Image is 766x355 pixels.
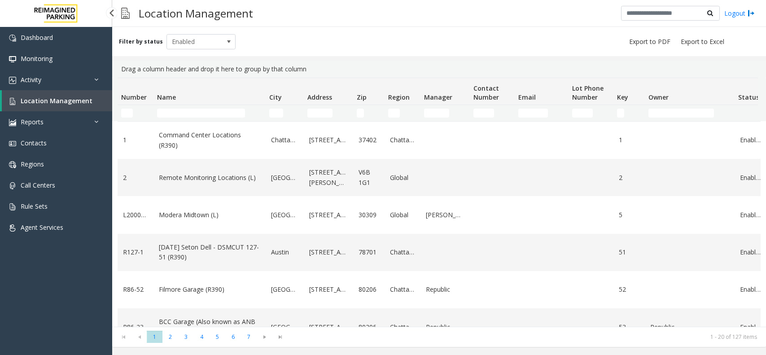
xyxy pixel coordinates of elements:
span: Activity [21,75,41,84]
a: Enabled [740,173,761,183]
div: Drag a column header and drop it here to group by that column [118,61,761,78]
span: Region [388,93,410,101]
td: Address Filter [304,105,353,121]
a: [DATE] Seton Dell - DSMCUT 127-51 (R390) [159,242,260,263]
img: pageIcon [121,2,130,24]
button: Export to Excel [677,35,728,48]
input: Number Filter [121,109,133,118]
a: 2 [619,173,639,183]
img: 'icon' [9,203,16,210]
img: logout [748,9,755,18]
td: Region Filter [385,105,420,121]
a: 53 [619,322,639,332]
span: Location Management [21,96,92,105]
td: City Filter [266,105,304,121]
th: Status [735,78,766,105]
span: Address [307,93,332,101]
span: Page 3 [178,331,194,343]
input: Lot Phone Number Filter [572,109,593,118]
input: City Filter [269,109,283,118]
a: Enabled [740,322,761,332]
a: 1 [619,135,639,145]
span: Contact Number [473,84,499,101]
td: Email Filter [515,105,569,121]
img: 'icon' [9,224,16,232]
button: Export to PDF [626,35,674,48]
a: Chattanooga [390,322,415,332]
span: Call Centers [21,181,55,189]
a: 80206 [359,322,379,332]
span: Number [121,93,147,101]
a: Enabled [740,135,761,145]
a: [STREET_ADDRESS] [309,210,348,220]
span: Dashboard [21,33,53,42]
input: Email Filter [518,109,548,118]
a: Republic [426,322,464,332]
span: Export to Excel [681,37,724,46]
a: Global [390,210,415,220]
a: Enabled [740,285,761,294]
img: 'icon' [9,161,16,168]
img: 'icon' [9,98,16,105]
a: [GEOGRAPHIC_DATA] [271,285,298,294]
a: 5 [619,210,639,220]
label: Filter by status [119,38,163,46]
a: L20000500 [123,210,148,220]
span: Reports [21,118,44,126]
td: Name Filter [153,105,266,121]
a: 80206 [359,285,379,294]
a: V6B 1G1 [359,167,379,188]
span: Page 7 [241,331,257,343]
a: [STREET_ADDRESS] [309,135,348,145]
a: Logout [724,9,755,18]
input: Contact Number Filter [473,109,494,118]
a: Republic [650,322,729,332]
td: Manager Filter [420,105,470,121]
a: [STREET_ADDRESS] [309,322,348,332]
span: Agent Services [21,223,63,232]
a: [STREET_ADDRESS] [309,285,348,294]
a: Chattanooga [390,247,415,257]
a: Chattanooga [390,135,415,145]
div: Data table [112,78,766,327]
td: Status Filter [735,105,766,121]
td: Lot Phone Number Filter [569,105,613,121]
span: Rule Sets [21,202,48,210]
span: Manager [424,93,452,101]
a: [PERSON_NAME] [426,210,464,220]
a: Command Center Locations (R390) [159,130,260,150]
a: 37402 [359,135,379,145]
span: Go to the last page [272,331,288,343]
a: Global [390,173,415,183]
img: 'icon' [9,140,16,147]
td: Number Filter [118,105,153,121]
span: Enabled [167,35,222,49]
span: Key [617,93,628,101]
span: City [269,93,282,101]
img: 'icon' [9,182,16,189]
span: Monitoring [21,54,53,63]
a: Chattanooga [271,135,298,145]
a: [GEOGRAPHIC_DATA] [271,210,298,220]
a: 78701 [359,247,379,257]
a: 51 [619,247,639,257]
input: Zip Filter [357,109,364,118]
span: Page 5 [210,331,225,343]
span: Go to the last page [274,333,286,341]
span: Owner [648,93,669,101]
a: Chattanooga [390,285,415,294]
span: Regions [21,160,44,168]
a: Republic [426,285,464,294]
h3: Location Management [134,2,258,24]
a: Modera Midtown (L) [159,210,260,220]
a: [GEOGRAPHIC_DATA] [271,322,298,332]
span: Lot Phone Number [572,84,604,101]
span: Page 6 [225,331,241,343]
a: 2 [123,173,148,183]
td: Contact Number Filter [470,105,515,121]
a: R86-23 [123,322,148,332]
a: Austin [271,247,298,257]
span: Page 2 [162,331,178,343]
a: [GEOGRAPHIC_DATA] [271,173,298,183]
input: Address Filter [307,109,333,118]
